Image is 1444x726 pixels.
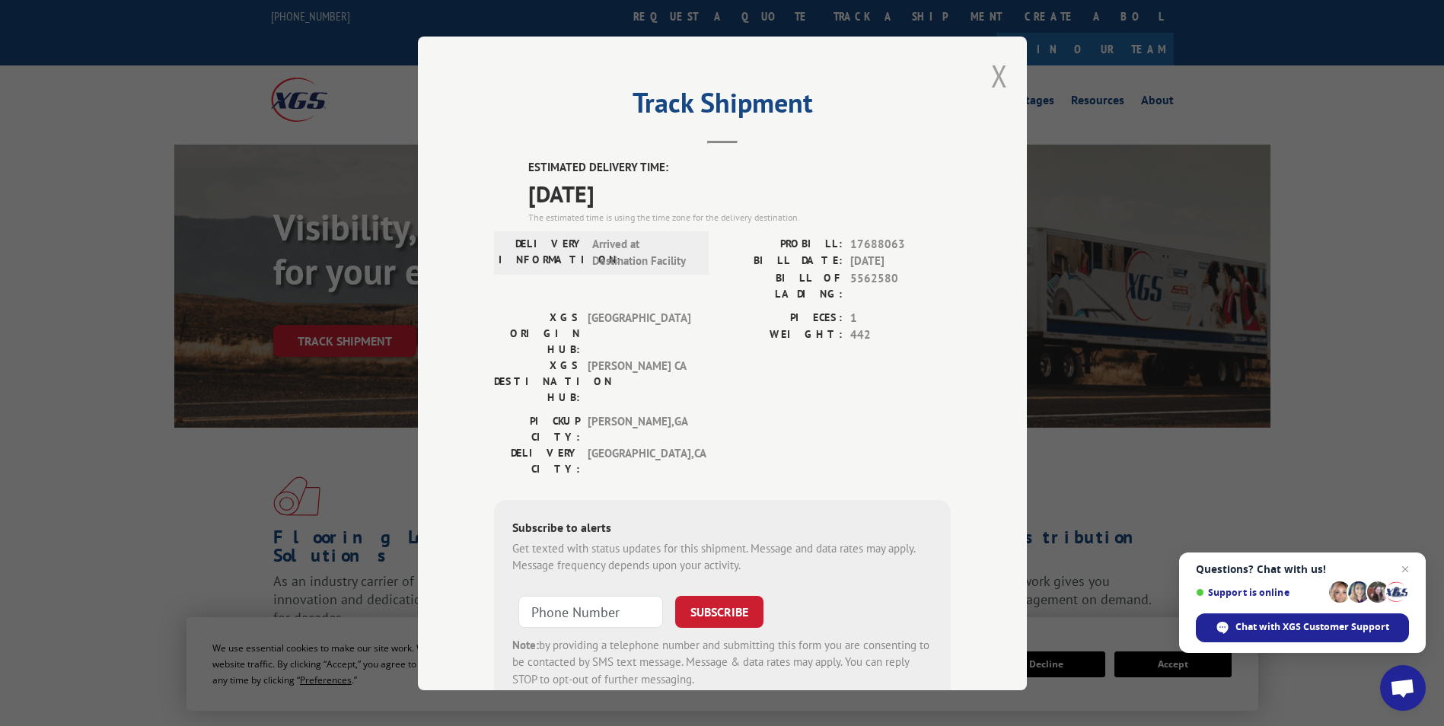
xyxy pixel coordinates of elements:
[588,412,690,444] span: [PERSON_NAME] , GA
[512,517,932,540] div: Subscribe to alerts
[528,176,951,210] span: [DATE]
[592,235,695,269] span: Arrived at Destination Facility
[1235,620,1389,634] span: Chat with XGS Customer Support
[1396,560,1414,578] span: Close chat
[722,269,843,301] label: BILL OF LADING:
[512,540,932,574] div: Get texted with status updates for this shipment. Message and data rates may apply. Message frequ...
[512,637,539,651] strong: Note:
[722,309,843,326] label: PIECES:
[1196,613,1409,642] div: Chat with XGS Customer Support
[850,326,951,344] span: 442
[518,595,663,627] input: Phone Number
[850,235,951,253] span: 17688063
[588,309,690,357] span: [GEOGRAPHIC_DATA]
[494,357,580,405] label: XGS DESTINATION HUB:
[1380,665,1426,711] div: Open chat
[1196,587,1324,598] span: Support is online
[494,92,951,121] h2: Track Shipment
[588,357,690,405] span: [PERSON_NAME] CA
[675,595,763,627] button: SUBSCRIBE
[991,56,1008,96] button: Close modal
[722,235,843,253] label: PROBILL:
[588,444,690,476] span: [GEOGRAPHIC_DATA] , CA
[850,309,951,326] span: 1
[850,253,951,270] span: [DATE]
[528,210,951,224] div: The estimated time is using the time zone for the delivery destination.
[494,309,580,357] label: XGS ORIGIN HUB:
[1196,563,1409,575] span: Questions? Chat with us!
[494,412,580,444] label: PICKUP CITY:
[512,636,932,688] div: by providing a telephone number and submitting this form you are consenting to be contacted by SM...
[494,444,580,476] label: DELIVERY CITY:
[722,326,843,344] label: WEIGHT:
[850,269,951,301] span: 5562580
[528,159,951,177] label: ESTIMATED DELIVERY TIME:
[722,253,843,270] label: BILL DATE:
[499,235,585,269] label: DELIVERY INFORMATION:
